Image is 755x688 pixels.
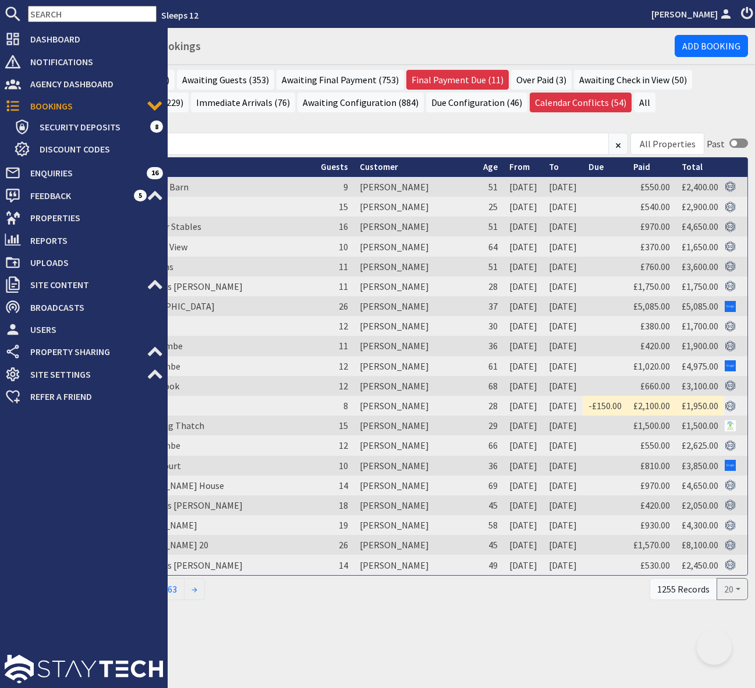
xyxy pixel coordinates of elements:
[543,435,583,455] td: [DATE]
[504,257,543,276] td: [DATE]
[5,365,163,384] a: Site Settings
[725,341,736,352] img: Referer: Sleeps 12
[633,281,670,292] a: £1,750.00
[14,118,163,136] a: Security Deposits 8
[682,460,718,471] a: £3,850.00
[651,7,734,21] a: [PERSON_NAME]
[354,296,477,316] td: [PERSON_NAME]
[725,480,736,491] img: Referer: Sleeps 12
[682,300,718,312] a: £5,085.00
[297,93,424,112] a: Awaiting Configuration (884)
[634,93,655,112] a: All
[633,360,670,372] a: £1,020.00
[633,400,670,412] a: £2,100.00
[725,540,736,551] img: Referer: Sleeps 12
[504,336,543,356] td: [DATE]
[477,476,504,495] td: 69
[339,320,348,332] span: 12
[5,298,163,317] a: Broadcasts
[406,70,509,90] a: Final Payment Due (11)
[160,578,185,600] a: 63
[504,217,543,236] td: [DATE]
[640,201,670,212] a: £540.00
[543,296,583,316] td: [DATE]
[504,416,543,435] td: [DATE]
[134,190,147,201] span: 5
[633,420,670,431] a: £1,500.00
[682,181,718,193] a: £2,400.00
[5,164,163,182] a: Enquiries 16
[640,261,670,272] a: £760.00
[640,137,696,151] div: All Properties
[504,276,543,296] td: [DATE]
[725,221,736,232] img: Referer: Sleeps 12
[30,140,163,158] span: Discount Codes
[339,539,348,551] span: 26
[128,480,224,491] a: [PERSON_NAME] House
[504,396,543,416] td: [DATE]
[477,515,504,535] td: 58
[354,376,477,396] td: [PERSON_NAME]
[574,70,692,90] a: Awaiting Check in View (50)
[21,164,147,182] span: Enquiries
[682,499,718,511] a: £2,050.00
[21,320,163,339] span: Users
[640,439,670,451] a: £550.00
[5,186,163,205] a: Feedback 5
[725,420,736,431] img: Referer: Simply Owners
[354,257,477,276] td: [PERSON_NAME]
[339,519,348,531] span: 19
[543,515,583,535] td: [DATE]
[5,231,163,250] a: Reports
[354,456,477,476] td: [PERSON_NAME]
[682,380,718,392] a: £3,100.00
[128,380,179,392] a: Flossy Brook
[640,460,670,471] a: £810.00
[354,356,477,376] td: [PERSON_NAME]
[477,456,504,476] td: 36
[21,208,163,227] span: Properties
[504,555,543,574] td: [DATE]
[354,276,477,296] td: [PERSON_NAME]
[477,197,504,217] td: 25
[21,30,163,48] span: Dashboard
[477,416,504,435] td: 29
[277,70,404,90] a: Awaiting Final Payment (753)
[640,221,670,232] a: £970.00
[504,535,543,555] td: [DATE]
[477,217,504,236] td: 51
[477,495,504,515] td: 45
[21,387,163,406] span: Refer a Friend
[21,97,147,115] span: Bookings
[504,456,543,476] td: [DATE]
[725,440,736,451] img: Referer: Sleeps 12
[640,181,670,193] a: £550.00
[633,161,650,172] a: Paid
[30,118,150,136] span: Security Deposits
[5,75,163,93] a: Agency Dashboard
[339,221,348,232] span: 16
[128,559,243,571] a: Whimbrels [PERSON_NAME]
[543,177,583,197] td: [DATE]
[543,276,583,296] td: [DATE]
[543,197,583,217] td: [DATE]
[725,241,736,252] img: Referer: Sleeps 12
[477,435,504,455] td: 66
[543,396,583,416] td: [DATE]
[504,236,543,256] td: [DATE]
[640,241,670,253] a: £370.00
[5,97,163,115] a: Bookings
[5,208,163,227] a: Properties
[640,320,670,332] a: £380.00
[725,499,736,510] img: Referer: Sleeps 12
[725,400,736,412] img: Referer: Sleeps 12
[354,555,477,574] td: [PERSON_NAME]
[5,30,163,48] a: Dashboard
[504,316,543,336] td: [DATE]
[589,400,622,412] a: -£150.00
[354,476,477,495] td: [PERSON_NAME]
[543,495,583,515] td: [DATE]
[477,535,504,555] td: 45
[509,161,530,172] a: From
[640,380,670,392] a: £660.00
